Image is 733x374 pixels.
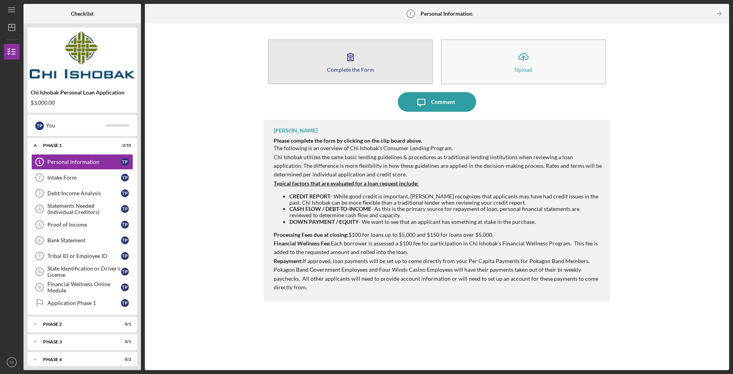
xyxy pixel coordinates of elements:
[274,240,331,247] strong: Financial Wellness Fee:
[31,89,134,96] div: Chi Ishobak Personal Loan Application
[121,174,129,182] div: T P
[38,175,41,180] tspan: 2
[289,219,602,225] li: - We want to see that an applicant has something at stake in the purchase.
[289,206,602,218] li: - As this is the primary source for repayment of loan, personal financial statements are reviewed...
[121,189,129,197] div: T P
[47,203,121,215] div: Statements Needed (Individual Creditors)
[31,201,133,217] a: 4Statements Needed (Individual Creditors)TP
[121,268,129,276] div: T P
[274,257,602,292] p: If approved, loan payments will be set up to come directly from your Per Capita Payments for Poka...
[31,170,133,185] a: 2Intake FormTP
[31,295,133,311] a: Application Phase 1TP
[274,127,318,134] div: [PERSON_NAME]
[47,190,121,196] div: Debt/Income Analysis
[121,299,129,307] div: T P
[38,222,41,227] tspan: 5
[121,158,129,166] div: T P
[31,217,133,232] a: 5Proof of IncomeTP
[121,236,129,244] div: T P
[47,281,121,294] div: Financial Wellness Online Module
[289,218,359,225] strong: DOWN PAYMENT / EQUITY
[117,143,131,148] div: 0 / 10
[38,238,41,243] tspan: 6
[441,39,606,84] button: Upload
[27,31,137,78] img: Product logo
[47,237,121,243] div: Bank Statement
[38,269,41,274] tspan: 8
[47,253,121,259] div: Tribal ID or Employee ID
[398,92,476,112] button: Comment
[274,239,602,257] p: Each borrower is assessed a $100 fee for participation in Chi Ishobak’s Financial Wellness Progra...
[274,231,602,239] p: $100 for loans up to $5,000 and $150 for loans over $5,000.
[43,322,112,327] div: Phase 2
[274,180,419,187] u: Typical factors that are evaluated for a loan request include:
[274,231,348,238] strong: Processing Fees due at closing:
[38,160,41,164] tspan: 1
[43,143,112,148] div: Phase 1
[31,264,133,280] a: 8State Identification or Driver's LicenseTP
[47,221,121,228] div: Proof of Income
[47,265,121,278] div: State Identification or Driver's License
[327,67,374,73] div: Complete the Form
[31,100,134,106] div: $3,000.00
[31,232,133,248] a: 6Bank StatementTP
[117,322,131,327] div: 0 / 1
[31,154,133,170] a: 1Personal InformationTP
[274,153,602,179] p: Chi Ishobak utilizes the same basic lending guidelines & procedures as traditional lending instit...
[31,185,133,201] a: 3Debt/Income AnalysisTP
[410,11,412,16] tspan: 1
[515,67,532,73] div: Upload
[431,92,455,112] div: Comment
[38,254,41,258] tspan: 7
[71,11,94,17] b: Checklist
[121,221,129,229] div: T P
[121,252,129,260] div: T P
[46,119,106,132] div: You
[117,357,131,362] div: 0 / 2
[9,360,14,365] text: TP
[117,340,131,344] div: 0 / 1
[31,248,133,264] a: 7Tribal ID or Employee IDTP
[43,357,112,362] div: Phase 4
[38,191,41,196] tspan: 3
[47,174,121,181] div: Intake Form
[289,193,330,200] strong: CREDIT REPORT
[31,280,133,295] a: 9Financial Wellness Online ModuleTP
[289,193,602,206] li: - While good credit is important, [PERSON_NAME] recognizes that applicants may have had credit is...
[4,354,20,370] button: TP
[421,11,473,17] b: Personal Information
[38,285,41,290] tspan: 9
[47,159,121,165] div: Personal Information
[274,144,602,153] p: The following is an overview of Chi Ishobak’s Consumer Lending Program.
[47,300,121,306] div: Application Phase 1
[121,205,129,213] div: T P
[274,137,422,144] strong: Please complete the form by clicking on the clip board above.
[289,205,371,212] strong: CASH FLOW / DEBT-TO-INCOME
[38,207,41,211] tspan: 4
[35,122,44,130] div: T P
[274,258,303,264] strong: Repayment:
[121,283,129,291] div: T P
[268,39,433,84] button: Complete the Form
[43,340,112,344] div: Phase 3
